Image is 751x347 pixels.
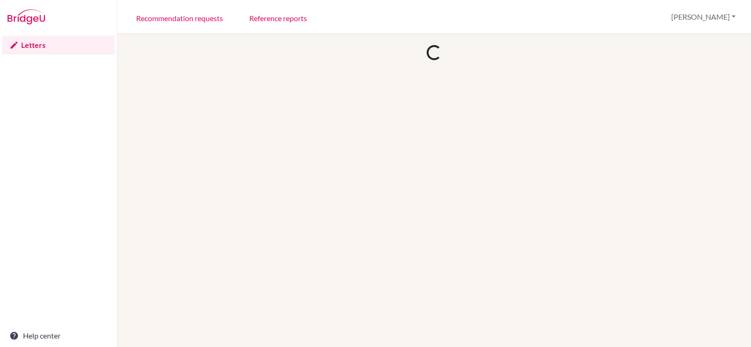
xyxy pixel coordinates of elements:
[8,9,45,24] img: Bridge-U
[129,1,230,34] a: Recommendation requests
[242,1,314,34] a: Reference reports
[2,36,115,54] a: Letters
[2,326,115,345] a: Help center
[667,8,740,26] button: [PERSON_NAME]
[425,43,444,62] div: Loading...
